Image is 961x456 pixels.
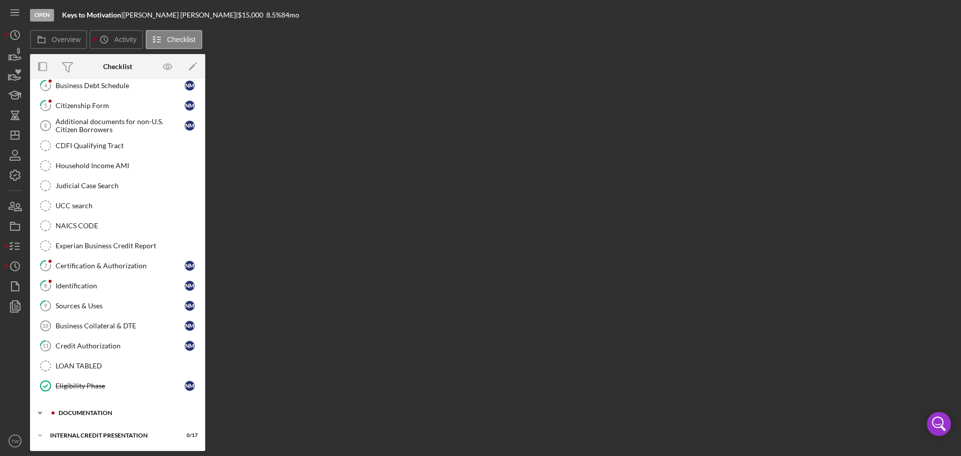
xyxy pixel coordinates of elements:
[56,222,200,230] div: NAICS CODE
[185,301,195,311] div: N M
[35,276,200,296] a: 8IdentificationNM
[5,431,25,451] button: TW
[56,182,200,190] div: Judicial Case Search
[62,11,121,19] b: Keys to Motivation
[185,281,195,291] div: N M
[56,282,185,290] div: Identification
[35,76,200,96] a: 4Business Debt ScheduleNM
[35,96,200,116] a: 5Citizenship FormNM
[185,101,195,111] div: N M
[35,256,200,276] a: 7Certification & AuthorizationNM
[35,356,200,376] a: LOAN TABLED
[35,316,200,336] a: 10Business Collateral & DTENM
[123,11,238,19] div: [PERSON_NAME] [PERSON_NAME] |
[42,323,48,329] tspan: 10
[35,136,200,156] a: CDFI Qualifying Tract
[62,11,123,19] div: |
[35,216,200,236] a: NAICS CODE
[238,11,263,19] span: $15,000
[146,30,202,49] button: Checklist
[90,30,143,49] button: Activity
[114,36,136,44] label: Activity
[281,11,299,19] div: 84 mo
[56,142,200,150] div: CDFI Qualifying Tract
[35,176,200,196] a: Judicial Case Search
[56,262,185,270] div: Certification & Authorization
[56,102,185,110] div: Citizenship Form
[180,432,198,438] div: 0 / 17
[266,11,281,19] div: 8.5 %
[56,362,200,370] div: LOAN TABLED
[56,202,200,210] div: UCC search
[44,262,48,269] tspan: 7
[185,341,195,351] div: N M
[43,342,49,349] tspan: 11
[44,123,47,129] tspan: 6
[167,36,196,44] label: Checklist
[56,382,185,390] div: Eligibility Phase
[56,242,200,250] div: Experian Business Credit Report
[103,63,132,71] div: Checklist
[185,321,195,331] div: N M
[35,376,200,396] a: Eligibility PhaseNM
[56,162,200,170] div: Household Income AMI
[30,9,54,22] div: Open
[56,322,185,330] div: Business Collateral & DTE
[50,432,173,438] div: Internal Credit Presentation
[185,261,195,271] div: N M
[44,282,47,289] tspan: 8
[35,296,200,316] a: 9Sources & UsesNM
[35,196,200,216] a: UCC search
[35,156,200,176] a: Household Income AMI
[35,116,200,136] a: 6Additional documents for non-U.S. Citizen BorrowersNM
[56,342,185,350] div: Credit Authorization
[185,381,195,391] div: N M
[56,118,185,134] div: Additional documents for non-U.S. Citizen Borrowers
[52,36,81,44] label: Overview
[56,82,185,90] div: Business Debt Schedule
[12,438,20,444] text: TW
[185,121,195,131] div: N M
[35,236,200,256] a: Experian Business Credit Report
[35,336,200,356] a: 11Credit AuthorizationNM
[56,302,185,310] div: Sources & Uses
[44,302,48,309] tspan: 9
[44,102,47,109] tspan: 5
[185,81,195,91] div: N M
[59,410,193,416] div: documentation
[44,82,48,89] tspan: 4
[30,30,87,49] button: Overview
[927,412,951,436] div: Open Intercom Messenger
